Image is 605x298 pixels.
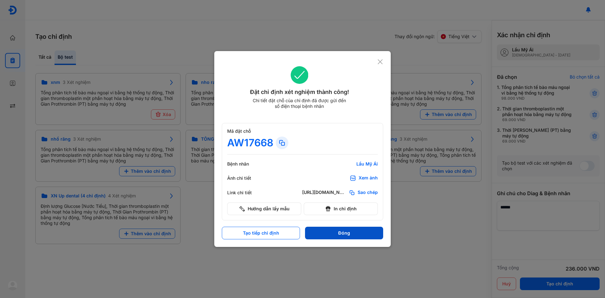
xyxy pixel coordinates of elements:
[227,137,273,149] div: AW17668
[227,128,378,134] div: Mã đặt chỗ
[304,202,378,215] button: In chỉ định
[250,98,349,109] div: Chi tiết đặt chỗ của chỉ định đã được gửi đến số điện thoại bệnh nhân
[302,190,346,196] div: [URL][DOMAIN_NAME]
[227,161,265,167] div: Bệnh nhân
[302,161,378,167] div: Lầu Mỹ Ái
[305,227,383,239] button: Đóng
[222,227,300,239] button: Tạo tiếp chỉ định
[227,175,265,181] div: Ảnh chi tiết
[222,88,377,96] div: Đặt chỉ định xét nghiệm thành công!
[227,190,265,196] div: Link chi tiết
[227,202,301,215] button: Hướng dẫn lấy mẫu
[359,175,378,181] div: Xem ảnh
[358,190,378,196] span: Sao chép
